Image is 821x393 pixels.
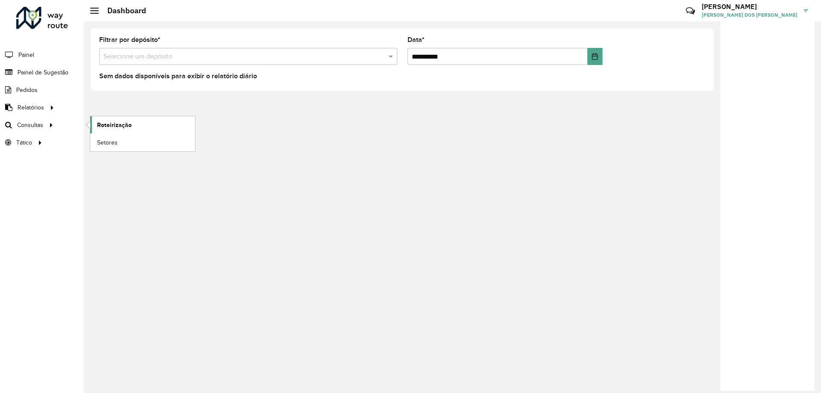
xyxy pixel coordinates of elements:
[90,116,195,133] a: Roteirização
[97,138,118,147] span: Setores
[18,50,34,59] span: Painel
[408,35,425,45] label: Data
[702,3,797,11] h3: [PERSON_NAME]
[99,35,160,45] label: Filtrar por depósito
[99,6,146,15] h2: Dashboard
[90,134,195,151] a: Setores
[17,121,43,130] span: Consultas
[588,48,602,65] button: Choose Date
[18,103,44,112] span: Relatórios
[681,2,700,20] a: Contato Rápido
[16,138,32,147] span: Tático
[18,68,68,77] span: Painel de Sugestão
[702,11,797,19] span: [PERSON_NAME] DOS [PERSON_NAME]
[99,71,257,81] label: Sem dados disponíveis para exibir o relatório diário
[97,121,132,130] span: Roteirização
[16,86,38,95] span: Pedidos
